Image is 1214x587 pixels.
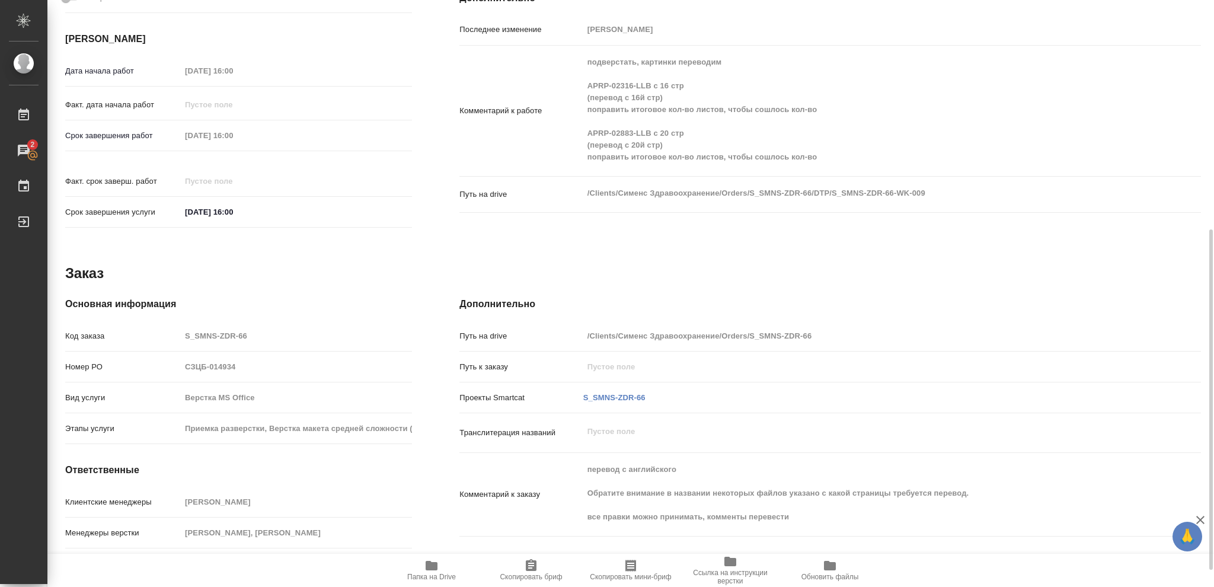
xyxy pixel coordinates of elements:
p: Факт. срок заверш. работ [65,176,181,187]
input: Пустое поле [181,358,412,375]
button: Обновить файлы [780,554,880,587]
button: Скопировать мини-бриф [581,554,681,587]
span: Ссылка на инструкции верстки [688,569,773,585]
p: Номер РО [65,361,181,373]
p: Менеджеры верстки [65,527,181,539]
h4: Ответственные [65,463,412,477]
p: Транслитерация названий [459,427,583,439]
button: Скопировать бриф [481,554,581,587]
input: Пустое поле [181,327,412,344]
p: Дата начала работ [65,65,181,77]
h4: Дополнительно [459,297,1201,311]
span: 🙏 [1177,524,1197,549]
input: Пустое поле [181,127,285,144]
span: 2 [23,139,41,151]
textarea: /Clients/Сименс Здравоохранение/Orders/S_SMNS-ZDR-66/DTP/S_SMNS-ZDR-66-WK-009 [583,183,1139,203]
input: Пустое поле [181,420,412,437]
input: Пустое поле [583,21,1139,38]
p: Проекты Smartcat [459,392,583,404]
h4: [PERSON_NAME] [65,32,412,46]
button: Ссылка на инструкции верстки [681,554,780,587]
p: Путь на drive [459,189,583,200]
p: Клиентские менеджеры [65,496,181,508]
textarea: перевод с английского Обратите внимание в названии некоторых файлов указано с какой страницы треб... [583,460,1139,527]
span: Скопировать мини-бриф [590,573,671,581]
textarea: подверстать, картинки переводим APRP-02316-LLB с 16 стр (перевод с 16й стр) поправить итоговое ко... [583,52,1139,167]
input: Пустое поле [181,389,412,406]
span: Скопировать бриф [500,573,562,581]
input: Пустое поле [181,173,285,190]
a: 2 [3,136,44,165]
p: Этапы услуги [65,423,181,435]
input: ✎ Введи что-нибудь [181,203,285,221]
p: Вид услуги [65,392,181,404]
span: Папка на Drive [407,573,456,581]
p: Путь к заказу [459,361,583,373]
input: Пустое поле [181,493,412,511]
input: Пустое поле [583,358,1139,375]
button: Папка на Drive [382,554,481,587]
p: Комментарий к заказу [459,489,583,500]
a: S_SMNS-ZDR-66 [583,393,646,402]
input: Пустое поле [181,96,285,113]
span: Обновить файлы [801,573,859,581]
p: Срок завершения работ [65,130,181,142]
p: Комментарий к работе [459,105,583,117]
button: 🙏 [1173,522,1202,551]
input: Пустое поле [181,62,285,79]
p: Код заказа [65,330,181,342]
input: Пустое поле [583,327,1139,344]
input: Пустое поле [181,524,412,541]
p: Путь на drive [459,330,583,342]
h4: Основная информация [65,297,412,311]
p: Факт. дата начала работ [65,99,181,111]
p: Последнее изменение [459,24,583,36]
h2: Заказ [65,264,104,283]
p: Срок завершения услуги [65,206,181,218]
